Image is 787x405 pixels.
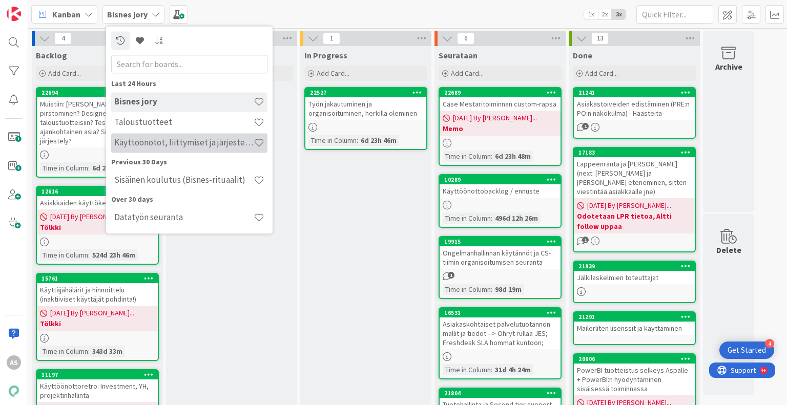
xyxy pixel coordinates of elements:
[323,32,340,45] span: 1
[574,312,695,322] div: 21291
[310,89,426,96] div: 22527
[573,261,696,303] a: 21939Jälkilaskelmien toteuttajat
[492,151,533,162] div: 6d 23h 48m
[492,364,533,375] div: 31d 4h 24m
[448,272,454,279] span: 1
[107,9,148,19] b: Bisnes jory
[7,355,21,370] div: AS
[574,364,695,395] div: PowerBI tuotteistus selkeys Aspalle + PowerBI:n hyödyntäminen sisäisessä toiminnassa
[40,318,155,329] b: Tölkki
[582,123,589,130] span: 1
[111,194,267,205] div: Over 30 days
[37,370,158,379] div: 11197
[443,212,491,224] div: Time in Column
[305,88,426,120] div: 22527Työn jakautuminen ja organisoituminen, herkillä oleminen
[22,2,47,14] span: Support
[574,88,695,120] div: 21241Asiakastoiveiden edistäminen (PRE:n PO:n näkökulma) - Haasteita
[90,249,138,261] div: 524d 23h 46m
[111,78,267,89] div: Last 24 Hours
[42,371,158,378] div: 11197
[573,147,696,252] a: 17183Lappeenranta ja [PERSON_NAME] (next: [PERSON_NAME] ja [PERSON_NAME] eteneminen, sitten viest...
[358,135,399,146] div: 6d 23h 46m
[440,88,561,111] div: 22689Case Mestaritoiminnan custom-rapsa
[439,87,562,166] a: 22689Case Mestaritoiminnan custom-rapsa[DATE] By [PERSON_NAME]...MemoTime in Column:6d 23h 48m
[48,69,81,78] span: Add Card...
[42,275,158,282] div: 15761
[40,346,88,357] div: Time in Column
[37,88,158,147] div: 22694Muistiin: [PERSON_NAME] pirstominen? Designer taloustuotteisiin? Testaus? Milloin ajankohtai...
[37,196,158,209] div: Asiakkaiden käyttökertojen seuranta
[574,157,695,198] div: Lappeenranta ja [PERSON_NAME] (next: [PERSON_NAME] ja [PERSON_NAME] eteneminen, sitten viestintää...
[728,345,766,355] div: Get Started
[578,89,695,96] div: 21241
[37,97,158,147] div: Muistiin: [PERSON_NAME] pirstominen? Designer taloustuotteisiin? Testaus? Milloin ajankohtainen a...
[491,284,492,295] span: :
[612,9,626,19] span: 3x
[111,157,267,167] div: Previous 30 Days
[88,162,90,174] span: :
[439,50,478,60] span: Seurataan
[37,379,158,402] div: Käyttöönottoretro: Investment, YH, projektinhallinta
[304,87,427,150] a: 22527Työn jakautuminen ja organisoituminen, herkillä oleminenTime in Column:6d 23h 46m
[52,4,57,12] div: 9+
[37,187,158,209] div: 12616Asiakkaiden käyttökertojen seuranta
[37,274,158,306] div: 15761Käyttäjähälärit ja hinnoittelu (inaktiiviset käyttäjät pohdinta!)
[114,175,254,185] h4: Sisäinen koulutus (Bisnes-rituaalit)
[636,5,713,24] input: Quick Filter...
[573,50,592,60] span: Done
[439,174,562,228] a: 10289Käyttöönottobacklog / ennusteTime in Column:496d 12h 26m
[444,390,561,397] div: 21804
[444,89,561,96] div: 22689
[40,162,88,174] div: Time in Column
[36,50,67,60] span: Backlog
[765,339,774,348] div: 4
[582,237,589,243] span: 1
[88,249,90,261] span: :
[440,184,561,198] div: Käyttöönottobacklog / ennuste
[443,151,491,162] div: Time in Column
[716,244,741,256] div: Delete
[36,273,159,361] a: 15761Käyttäjähälärit ja hinnoittelu (inaktiiviset käyttäjät pohdinta!)[DATE] By [PERSON_NAME]...T...
[457,32,474,45] span: 6
[440,175,561,184] div: 10289
[574,97,695,120] div: Asiakastoiveiden edistäminen (PRE:n PO:n näkökulma) - Haasteita
[574,148,695,157] div: 17183
[574,322,695,335] div: Mailerliten lisenssit ja käyttäminen
[574,312,695,335] div: 21291Mailerliten lisenssit ja käyttäminen
[304,50,347,60] span: In Progress
[7,7,21,21] img: Visit kanbanzone.com
[577,211,692,231] b: Odotetaan LPR tietoa, Altti follow uppaa
[114,97,254,107] h4: Bisnes jory
[598,9,612,19] span: 2x
[37,88,158,97] div: 22694
[574,354,695,395] div: 20606PowerBI tuotteistus selkeys Aspalle + PowerBI:n hyödyntäminen sisäisessä toiminnassa
[36,186,159,265] a: 12616Asiakkaiden käyttökertojen seuranta[DATE] By [PERSON_NAME]...TölkkiTime in Column:524d 23h 46m
[578,263,695,270] div: 21939
[587,200,671,211] span: [DATE] By [PERSON_NAME]...
[37,274,158,283] div: 15761
[308,135,357,146] div: Time in Column
[439,307,562,379] a: 16531Asiakaskohtaiset palvelutuotannon mallit ja tiedot --> Ohryt rullaa JES; Freshdesk SLA homma...
[444,238,561,245] div: 19915
[42,89,158,96] div: 22694
[440,389,561,398] div: 21804
[50,211,134,222] span: [DATE] By [PERSON_NAME]...
[40,249,88,261] div: Time in Column
[492,284,524,295] div: 98d 19m
[443,364,491,375] div: Time in Column
[440,88,561,97] div: 22689
[443,123,557,134] b: Memo
[440,246,561,269] div: Ongelmanhallinnan käytännöt ja CS-tiimin organisoitumisen seuranta
[574,148,695,198] div: 17183Lappeenranta ja [PERSON_NAME] (next: [PERSON_NAME] ja [PERSON_NAME] eteneminen, sitten viest...
[440,308,561,317] div: 16531
[578,355,695,363] div: 20606
[440,308,561,349] div: 16531Asiakaskohtaiset palvelutuotannon mallit ja tiedot --> Ohryt rullaa JES; Freshdesk SLA homma...
[440,237,561,246] div: 19915
[114,212,254,223] h4: Datatyön seuranta
[90,346,125,357] div: 343d 33m
[451,69,484,78] span: Add Card...
[440,317,561,349] div: Asiakaskohtaiset palvelutuotannon mallit ja tiedot --> Ohryt rullaa JES; Freshdesk SLA hommat kun...
[36,87,159,178] a: 22694Muistiin: [PERSON_NAME] pirstominen? Designer taloustuotteisiin? Testaus? Milloin ajankohtai...
[443,284,491,295] div: Time in Column
[90,162,131,174] div: 6d 23h 18m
